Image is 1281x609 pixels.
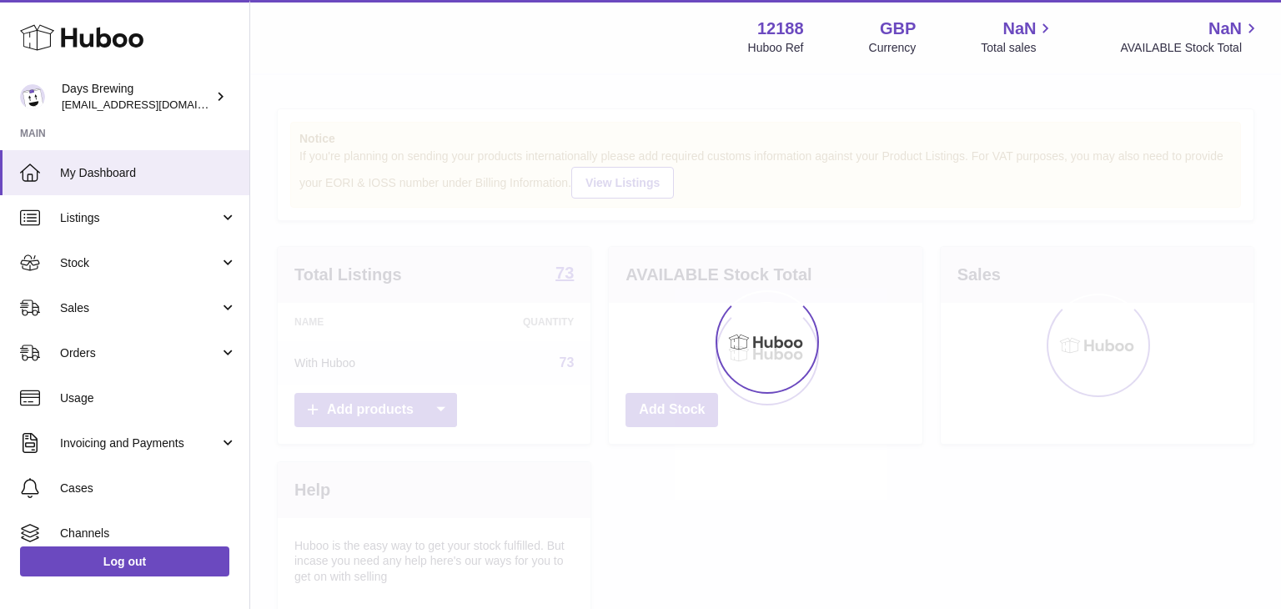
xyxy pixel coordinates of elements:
span: NaN [1002,18,1036,40]
a: NaN Total sales [981,18,1055,56]
div: Currency [869,40,917,56]
div: Days Brewing [62,81,212,113]
span: Channels [60,526,237,541]
span: Cases [60,481,237,496]
span: Orders [60,345,219,361]
span: [EMAIL_ADDRESS][DOMAIN_NAME] [62,98,245,111]
a: Log out [20,546,229,576]
span: Listings [60,210,219,226]
div: Huboo Ref [748,40,804,56]
span: AVAILABLE Stock Total [1120,40,1261,56]
strong: GBP [880,18,916,40]
span: Total sales [981,40,1055,56]
span: NaN [1208,18,1242,40]
span: Usage [60,390,237,406]
strong: 12188 [757,18,804,40]
span: Stock [60,255,219,271]
img: internalAdmin-12188@internal.huboo.com [20,84,45,109]
a: NaN AVAILABLE Stock Total [1120,18,1261,56]
span: My Dashboard [60,165,237,181]
span: Invoicing and Payments [60,435,219,451]
span: Sales [60,300,219,316]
